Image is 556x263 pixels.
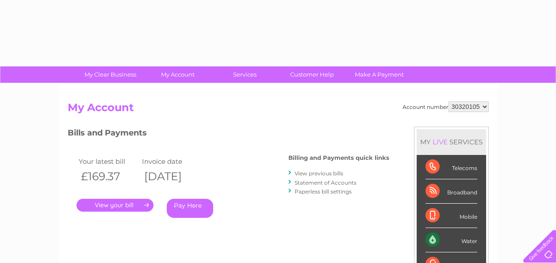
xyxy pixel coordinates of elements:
h3: Bills and Payments [68,127,389,142]
a: My Clear Business [74,66,147,83]
div: Broadband [426,179,477,204]
h2: My Account [68,101,489,118]
a: Services [208,66,281,83]
a: Make A Payment [343,66,416,83]
a: Customer Help [276,66,349,83]
td: Your latest bill [77,155,140,167]
td: Invoice date [140,155,203,167]
a: Pay Here [167,199,213,218]
div: Telecoms [426,155,477,179]
a: View previous bills [295,170,343,177]
th: [DATE] [140,167,203,186]
div: LIVE [431,138,449,146]
div: Water [426,228,477,252]
h4: Billing and Payments quick links [288,155,389,161]
a: Statement of Accounts [295,179,357,186]
div: Account number [403,101,489,112]
div: MY SERVICES [417,129,486,155]
a: Paperless bill settings [295,188,352,195]
th: £169.37 [77,167,140,186]
div: Mobile [426,204,477,228]
a: My Account [141,66,214,83]
a: . [77,199,153,212]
